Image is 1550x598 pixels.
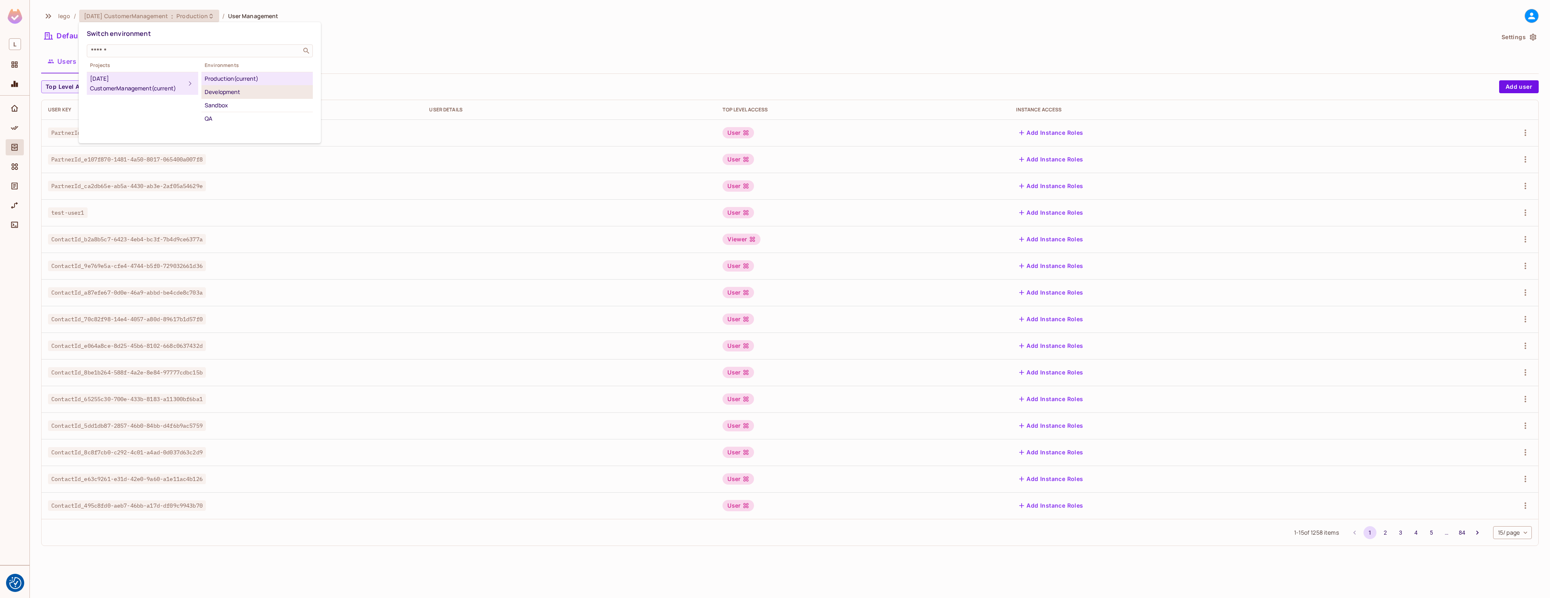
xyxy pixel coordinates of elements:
div: Sandbox [205,100,310,110]
div: Development [205,87,310,97]
span: Switch environment [87,29,151,38]
button: Consent Preferences [9,577,21,589]
div: [DATE] CustomerManagement (current) [90,74,185,93]
img: Revisit consent button [9,577,21,589]
div: Production (current) [205,74,310,84]
span: Projects [87,62,198,69]
div: QA [205,114,310,123]
span: Environments [201,62,313,69]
